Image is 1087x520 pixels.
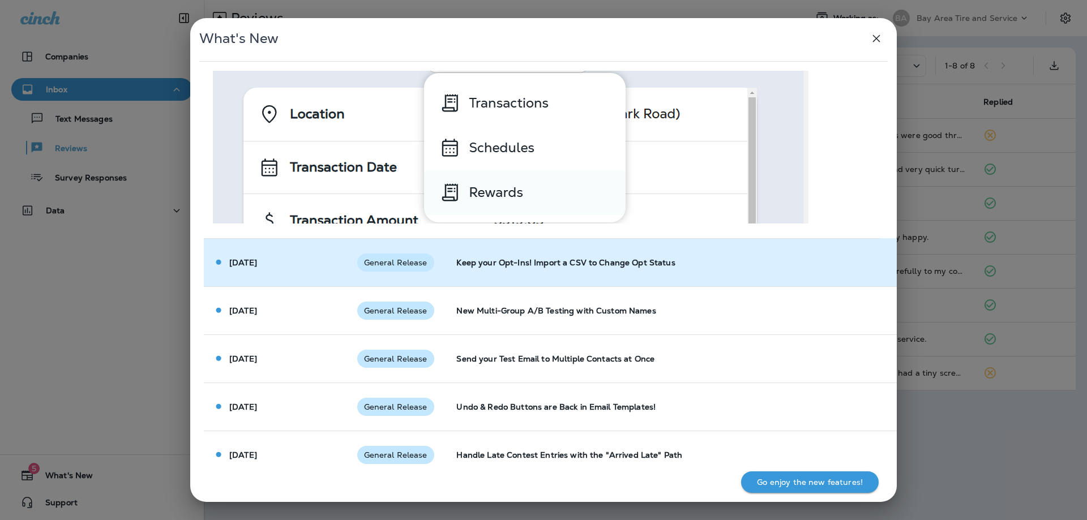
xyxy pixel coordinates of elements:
p: [DATE] [229,258,257,267]
p: [DATE] [229,354,257,363]
p: [DATE] [229,450,257,459]
p: Keep your Opt-Ins! Import a CSV to Change Opt Status [456,258,871,267]
p: New Multi-Group A/B Testing with Custom Names [456,306,871,315]
span: What's New [199,30,279,47]
p: Go enjoy the new features! [757,478,863,487]
p: [DATE] [229,306,257,315]
span: General Release [357,354,434,363]
span: General Release [357,306,434,315]
button: Go enjoy the new features! [741,471,879,493]
p: Send your Test Email to Multiple Contacts at Once [456,354,871,363]
p: [DATE] [229,402,257,411]
span: General Release [357,450,434,459]
span: General Release [357,258,434,267]
span: General Release [357,402,434,411]
p: Handle Late Contest Entries with the "Arrived Late" Path [456,450,871,459]
p: Undo & Redo Buttons are Back in Email Templates! [456,402,871,411]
